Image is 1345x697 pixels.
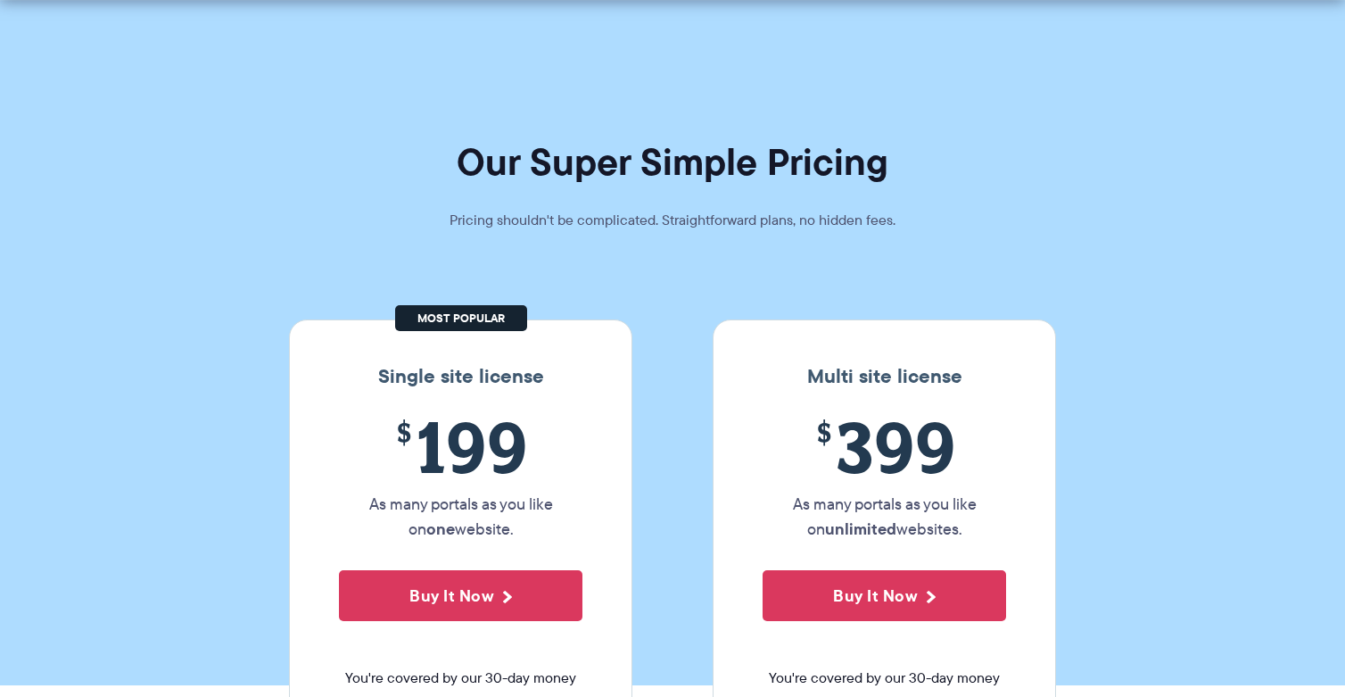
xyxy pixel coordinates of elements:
[308,365,614,388] h3: Single site license
[339,492,582,542] p: As many portals as you like on website.
[339,406,582,487] span: 199
[763,492,1006,542] p: As many portals as you like on websites.
[763,570,1006,621] button: Buy It Now
[731,365,1037,388] h3: Multi site license
[405,208,940,233] p: Pricing shouldn't be complicated. Straightforward plans, no hidden fees.
[763,406,1006,487] span: 399
[339,570,582,621] button: Buy It Now
[426,517,455,541] strong: one
[825,517,896,541] strong: unlimited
